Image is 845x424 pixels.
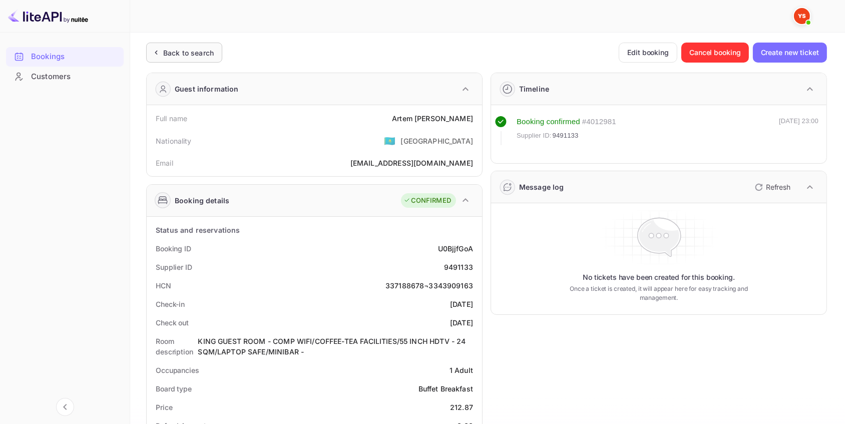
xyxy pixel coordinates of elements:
[156,402,173,412] div: Price
[156,113,187,124] div: Full name
[156,225,240,235] div: Status and reservations
[519,84,549,94] div: Timeline
[553,131,579,141] span: 9491133
[156,383,192,394] div: Board type
[681,43,749,63] button: Cancel booking
[56,398,74,416] button: Collapse navigation
[444,262,473,272] div: 9491133
[175,195,229,206] div: Booking details
[156,158,173,168] div: Email
[519,182,564,192] div: Message log
[350,158,473,168] div: [EMAIL_ADDRESS][DOMAIN_NAME]
[156,365,199,375] div: Occupancies
[517,116,580,128] div: Booking confirmed
[392,113,473,124] div: Artem [PERSON_NAME]
[6,47,124,67] div: Bookings
[156,136,192,146] div: Nationality
[384,132,395,150] span: United States
[198,336,473,357] div: KING GUEST ROOM - COMP WIFI/COFFEE-TEA FACILITIES/55 INCH HDTV - 24 SQM/LAPTOP SAFE/MINIBAR -
[753,43,827,63] button: Create new ticket
[156,262,192,272] div: Supplier ID
[163,48,214,58] div: Back to search
[8,8,88,24] img: LiteAPI logo
[6,67,124,87] div: Customers
[403,196,451,206] div: CONFIRMED
[31,51,119,63] div: Bookings
[619,43,677,63] button: Edit booking
[156,299,185,309] div: Check-in
[156,280,171,291] div: HCN
[569,284,749,302] p: Once a ticket is created, it will appear here for easy tracking and management.
[450,317,473,328] div: [DATE]
[450,299,473,309] div: [DATE]
[400,136,473,146] div: [GEOGRAPHIC_DATA]
[156,317,189,328] div: Check out
[6,47,124,66] a: Bookings
[385,280,473,291] div: 337188678¬3343909163
[749,179,794,195] button: Refresh
[156,336,198,357] div: Room description
[583,272,735,282] p: No tickets have been created for this booking.
[582,116,616,128] div: # 4012981
[450,402,473,412] div: 212.87
[766,182,790,192] p: Refresh
[31,71,119,83] div: Customers
[418,383,473,394] div: Buffet Breakfast
[175,84,239,94] div: Guest information
[794,8,810,24] img: Yandex Support
[6,67,124,86] a: Customers
[438,243,473,254] div: U0BjjfGoA
[517,131,552,141] span: Supplier ID:
[156,243,191,254] div: Booking ID
[779,116,818,145] div: [DATE] 23:00
[450,365,473,375] div: 1 Adult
